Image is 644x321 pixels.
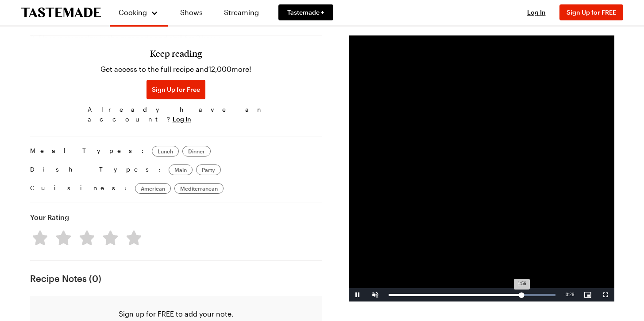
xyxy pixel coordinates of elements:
a: Party [196,164,221,175]
span: Meal Types: [30,146,148,157]
span: Log In [527,8,546,16]
span: Cuisines: [30,183,131,194]
a: Lunch [152,146,179,157]
video-js: Video Player [349,35,614,301]
button: Pause [349,288,366,301]
a: Mediterranean [174,183,224,194]
a: Tastemade + [278,4,333,20]
a: Dinner [182,146,211,157]
a: Main [169,164,193,175]
span: Cooking [119,8,147,16]
span: Mediterranean [180,185,218,192]
button: Sign Up for Free [147,80,205,99]
p: Sign up for FREE to add your note. [37,309,315,319]
h4: Your Rating [30,212,69,223]
span: Party [202,166,215,173]
span: 0:29 [566,292,574,297]
span: Sign Up for FREE [567,8,616,16]
span: Tastemade + [287,8,324,17]
span: - [564,292,566,297]
button: Picture-in-Picture [579,288,597,301]
button: Unmute [366,288,384,301]
span: American [141,185,165,192]
a: American [135,183,171,194]
span: Lunch [158,148,173,155]
span: Already have an account? [88,105,265,124]
span: Main [174,166,187,173]
button: Log In [519,8,554,17]
p: Get access to the full recipe and 12,000 more! [100,64,251,74]
button: Log In [173,115,191,124]
div: Progress Bar [389,294,555,296]
h4: Recipe Notes ( 0 ) [30,273,322,284]
button: Cooking [119,4,159,21]
span: Dish Types: [30,164,165,175]
button: Sign Up for FREE [559,4,623,20]
span: Dinner [188,148,205,155]
a: To Tastemade Home Page [21,8,101,18]
span: Sign Up for Free [152,85,200,94]
button: Fullscreen [597,288,614,301]
h3: Keep reading [150,48,202,59]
